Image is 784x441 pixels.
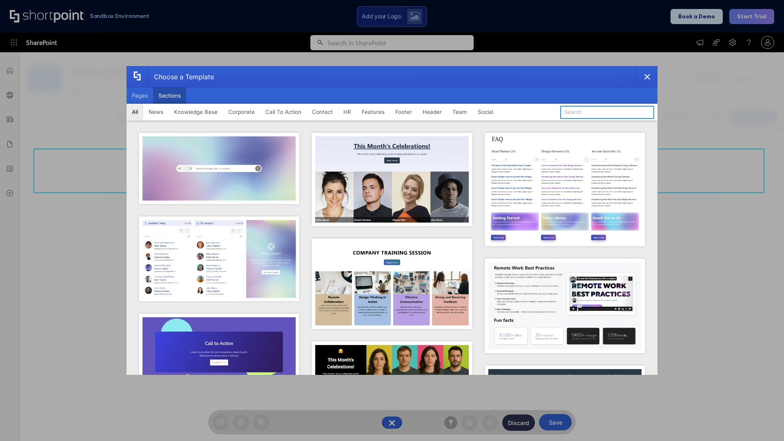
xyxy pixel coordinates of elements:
[472,104,499,120] button: Social
[143,104,169,120] button: News
[560,106,654,119] input: Search
[147,67,214,87] div: Choose a Template
[743,402,784,441] iframe: Chat Widget
[169,104,223,120] button: Knowledge Base
[338,104,356,120] button: HR
[307,104,338,120] button: Contact
[127,104,143,120] button: All
[223,104,260,120] button: Corporate
[447,104,472,120] button: Team
[390,104,417,120] button: Footer
[417,104,447,120] button: Header
[127,87,153,104] button: Pages
[260,104,307,120] button: Call To Action
[127,66,657,375] div: template selector
[153,87,186,104] button: Sections
[356,104,390,120] button: Features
